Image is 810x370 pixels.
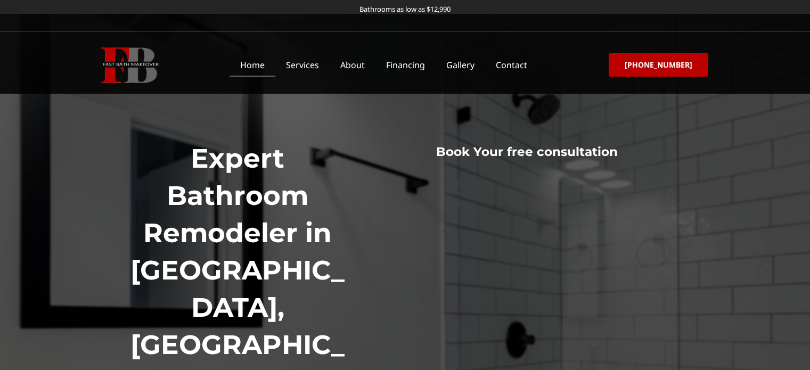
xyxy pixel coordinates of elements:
[230,53,275,77] a: Home
[436,53,485,77] a: Gallery
[330,53,375,77] a: About
[366,144,687,160] h3: Book Your free consultation
[275,53,330,77] a: Services
[375,53,436,77] a: Financing
[101,47,159,83] img: Fast Bath Makeover icon
[625,61,692,69] span: [PHONE_NUMBER]
[485,53,538,77] a: Contact
[609,53,708,77] a: [PHONE_NUMBER]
